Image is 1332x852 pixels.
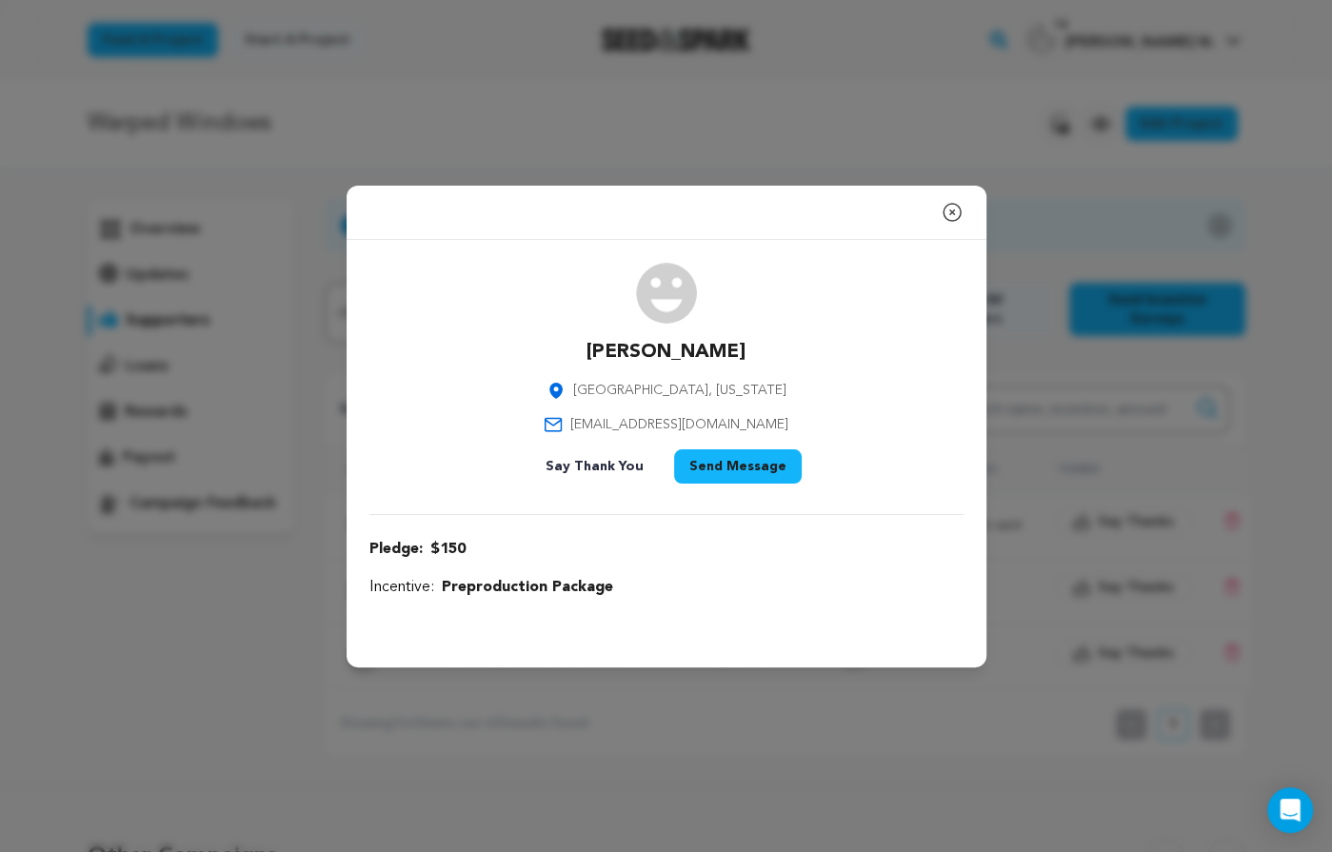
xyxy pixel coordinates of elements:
span: Incentive: [369,576,434,599]
p: [PERSON_NAME] [586,339,746,366]
span: [EMAIL_ADDRESS][DOMAIN_NAME] [570,415,788,434]
span: [GEOGRAPHIC_DATA], [US_STATE] [573,381,786,400]
span: $150 [430,538,466,561]
div: Open Intercom Messenger [1267,787,1313,833]
button: Send Message [674,449,802,484]
span: Pledge: [369,538,423,561]
span: Preproduction Package [442,576,613,599]
button: Say Thank You [530,449,659,484]
img: user.png [636,263,697,324]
